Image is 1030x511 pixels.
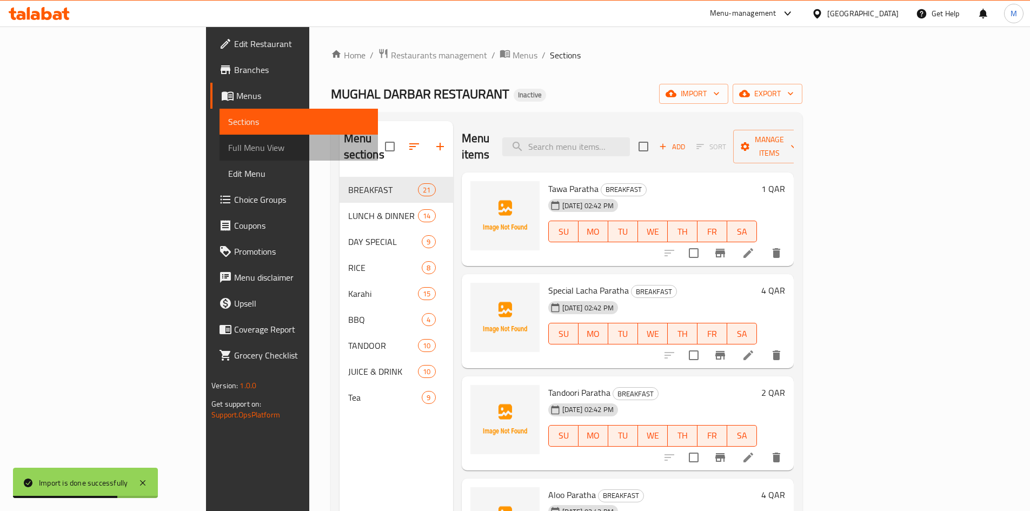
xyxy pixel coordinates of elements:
span: Promotions [234,245,369,258]
span: FR [702,326,723,342]
a: Edit menu item [742,349,755,362]
button: TH [668,221,697,242]
button: SA [727,323,757,344]
button: WE [638,323,668,344]
div: BREAKFAST [601,183,647,196]
a: Menus [210,83,378,109]
button: MO [579,323,608,344]
button: TH [668,323,697,344]
div: TANDOOR [348,339,418,352]
span: Special Lacha Paratha [548,282,629,298]
button: export [733,84,802,104]
span: SU [553,224,574,240]
div: items [418,365,435,378]
div: items [422,391,435,404]
span: Sort sections [401,134,427,160]
button: SU [548,323,579,344]
a: Full Menu View [220,135,378,161]
div: Menu-management [710,7,776,20]
button: WE [638,221,668,242]
span: Select section [632,135,655,158]
button: import [659,84,728,104]
span: Select section first [689,138,733,155]
span: 4 [422,315,435,325]
span: [DATE] 02:42 PM [558,201,618,211]
nav: Menu sections [340,172,453,415]
span: Aloo Paratha [548,487,596,503]
span: WE [642,428,663,443]
div: items [418,209,435,222]
div: LUNCH & DINNER [348,209,418,222]
span: BREAKFAST [601,183,646,196]
span: Tea [348,391,422,404]
a: Support.OpsPlatform [211,408,280,422]
button: TU [608,425,638,447]
span: Tandoori Paratha [548,384,610,401]
span: FR [702,428,723,443]
a: Edit menu item [742,247,755,260]
span: Menu disclaimer [234,271,369,284]
a: Edit menu item [742,451,755,464]
button: TU [608,221,638,242]
div: items [418,339,435,352]
div: BBQ4 [340,307,453,333]
li: / [491,49,495,62]
span: Full Menu View [228,141,369,154]
img: Special Lacha Paratha [470,283,540,352]
button: WE [638,425,668,447]
span: BREAKFAST [632,286,676,298]
span: Select all sections [378,135,401,158]
h6: 4 QAR [761,283,785,298]
span: Coupons [234,219,369,232]
button: SA [727,425,757,447]
div: BREAKFAST21 [340,177,453,203]
span: TH [672,224,693,240]
span: Inactive [514,90,546,99]
button: FR [697,323,727,344]
span: BREAKFAST [599,489,643,502]
span: 10 [418,341,435,351]
span: [DATE] 02:42 PM [558,404,618,415]
div: items [418,183,435,196]
span: 9 [422,237,435,247]
div: items [422,313,435,326]
span: MUGHAL DARBAR RESTAURANT [331,82,509,106]
span: Branches [234,63,369,76]
span: Karahi [348,287,418,300]
button: Add [655,138,689,155]
div: DAY SPECIAL9 [340,229,453,255]
span: Get support on: [211,397,261,411]
span: TH [672,428,693,443]
button: MO [579,221,608,242]
span: Select to update [682,242,705,264]
span: TU [613,428,634,443]
span: SU [553,326,574,342]
span: RICE [348,261,422,274]
span: Menus [513,49,537,62]
span: WE [642,224,663,240]
span: Add [657,141,687,153]
a: Coupons [210,213,378,238]
span: import [668,87,720,101]
span: Sections [228,115,369,128]
a: Grocery Checklist [210,342,378,368]
img: Tandoori Paratha [470,385,540,454]
span: Restaurants management [391,49,487,62]
span: MO [583,224,604,240]
div: RICE8 [340,255,453,281]
a: Promotions [210,238,378,264]
button: delete [763,444,789,470]
span: Grocery Checklist [234,349,369,362]
span: TU [613,224,634,240]
button: SA [727,221,757,242]
span: BBQ [348,313,422,326]
div: items [422,261,435,274]
a: Restaurants management [378,48,487,62]
span: Select to update [682,446,705,469]
div: items [422,235,435,248]
span: Coverage Report [234,323,369,336]
button: FR [697,221,727,242]
div: BREAKFAST [348,183,418,196]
